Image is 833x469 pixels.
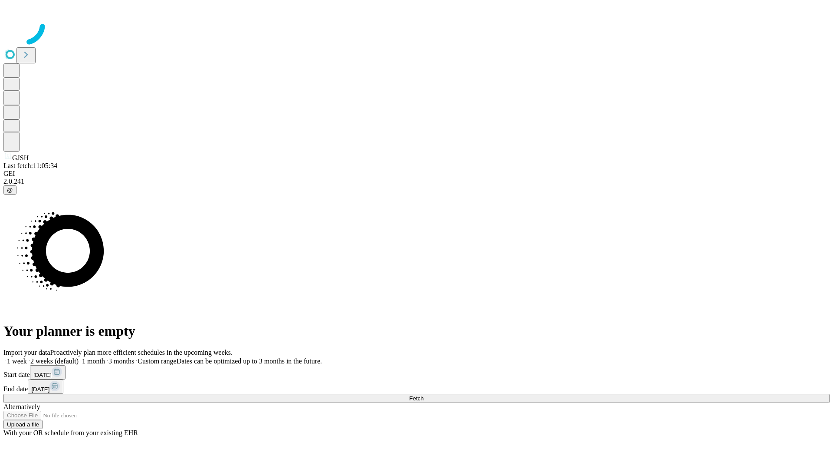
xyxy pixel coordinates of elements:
[28,380,63,394] button: [DATE]
[3,178,830,185] div: 2.0.241
[3,420,43,429] button: Upload a file
[30,365,66,380] button: [DATE]
[3,429,138,436] span: With your OR schedule from your existing EHR
[31,386,49,393] span: [DATE]
[3,403,40,410] span: Alternatively
[409,395,423,402] span: Fetch
[3,380,830,394] div: End date
[3,349,50,356] span: Import your data
[3,185,16,195] button: @
[82,357,105,365] span: 1 month
[30,357,79,365] span: 2 weeks (default)
[138,357,176,365] span: Custom range
[33,372,52,378] span: [DATE]
[3,162,57,169] span: Last fetch: 11:05:34
[177,357,322,365] span: Dates can be optimized up to 3 months in the future.
[3,323,830,339] h1: Your planner is empty
[3,394,830,403] button: Fetch
[7,357,27,365] span: 1 week
[12,154,29,162] span: GJSH
[3,365,830,380] div: Start date
[3,170,830,178] div: GEI
[7,187,13,193] span: @
[108,357,134,365] span: 3 months
[50,349,233,356] span: Proactively plan more efficient schedules in the upcoming weeks.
